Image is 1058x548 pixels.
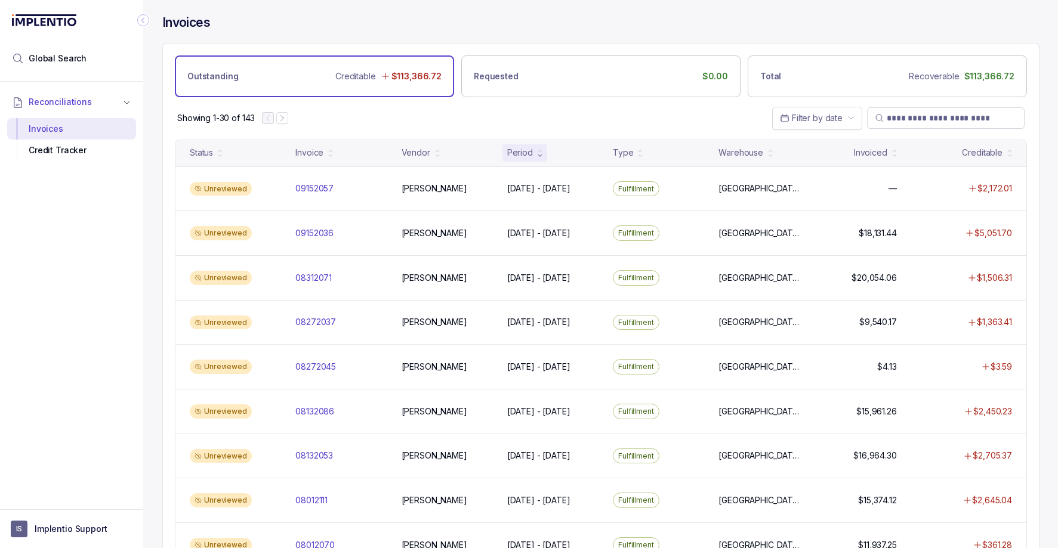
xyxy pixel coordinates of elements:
[718,361,800,373] p: [GEOGRAPHIC_DATA]
[718,316,800,328] p: [GEOGRAPHIC_DATA]
[295,182,334,194] p: 09152057
[136,13,150,27] div: Collapse Icon
[977,316,1012,328] p: $1,363.41
[507,272,570,284] p: [DATE] - [DATE]
[507,405,570,417] p: [DATE] - [DATE]
[402,316,467,328] p: [PERSON_NAME]
[190,182,252,196] div: Unreviewed
[507,182,570,194] p: [DATE] - [DATE]
[507,450,570,462] p: [DATE] - [DATE]
[507,494,570,506] p: [DATE] - [DATE]
[618,183,654,195] p: Fulfillment
[618,361,654,373] p: Fulfillment
[7,89,136,115] button: Reconciliations
[402,147,430,159] div: Vendor
[780,112,843,124] search: Date Range Picker
[852,272,897,284] p: $20,054.06
[507,227,570,239] p: [DATE] - [DATE]
[854,147,887,159] div: Invoiced
[792,113,843,123] span: Filter by date
[295,450,333,462] p: 08132053
[295,227,334,239] p: 09152036
[974,227,1012,239] p: $5,051.70
[162,14,210,31] h4: Invoices
[964,70,1014,82] p: $113,366.72
[772,107,862,129] button: Date Range Picker
[391,70,442,82] p: $113,366.72
[190,404,252,419] div: Unreviewed
[853,450,897,462] p: $16,964.30
[618,405,654,417] p: Fulfillment
[402,405,467,417] p: [PERSON_NAME]
[718,494,800,506] p: [GEOGRAPHIC_DATA]
[859,227,897,239] p: $18,131.44
[29,52,87,64] span: Global Search
[702,70,728,82] p: $0.00
[17,118,127,140] div: Invoices
[718,182,800,194] p: [GEOGRAPHIC_DATA]
[973,405,1012,417] p: $2,450.23
[613,147,633,159] div: Type
[507,316,570,328] p: [DATE] - [DATE]
[618,272,654,284] p: Fulfillment
[718,405,800,417] p: [GEOGRAPHIC_DATA]
[991,361,1012,373] p: $3.59
[295,147,323,159] div: Invoice
[402,450,467,462] p: [PERSON_NAME]
[177,112,255,124] p: Showing 1-30 of 143
[295,494,328,506] p: 08012111
[618,227,654,239] p: Fulfillment
[618,450,654,462] p: Fulfillment
[402,494,467,506] p: [PERSON_NAME]
[17,140,127,161] div: Credit Tracker
[889,182,897,194] p: —
[190,493,252,507] div: Unreviewed
[190,449,252,463] div: Unreviewed
[295,361,336,373] p: 08272045
[859,316,897,328] p: $9,540.17
[618,494,654,506] p: Fulfillment
[972,494,1012,506] p: $2,645.04
[295,316,336,328] p: 08272037
[29,96,92,108] span: Reconciliations
[718,272,800,284] p: [GEOGRAPHIC_DATA]
[962,147,1003,159] div: Creditable
[507,361,570,373] p: [DATE] - [DATE]
[858,494,897,506] p: $15,374.12
[295,405,334,417] p: 08132086
[507,147,533,159] div: Period
[190,315,252,330] div: Unreviewed
[35,523,107,535] p: Implentio Support
[618,317,654,329] p: Fulfillment
[977,182,1012,194] p: $2,172.01
[474,70,519,82] p: Requested
[402,182,467,194] p: [PERSON_NAME]
[877,361,896,373] p: $4.13
[909,70,959,82] p: Recoverable
[11,521,27,537] span: User initials
[276,112,288,124] button: Next Page
[402,361,467,373] p: [PERSON_NAME]
[177,112,255,124] div: Remaining page entries
[190,271,252,285] div: Unreviewed
[718,147,763,159] div: Warehouse
[402,227,467,239] p: [PERSON_NAME]
[718,227,800,239] p: [GEOGRAPHIC_DATA]
[11,521,132,537] button: User initialsImplentio Support
[187,70,238,82] p: Outstanding
[190,360,252,374] div: Unreviewed
[973,450,1012,462] p: $2,705.37
[190,147,213,159] div: Status
[190,226,252,240] div: Unreviewed
[295,272,332,284] p: 08312071
[402,272,467,284] p: [PERSON_NAME]
[335,70,376,82] p: Creditable
[977,272,1012,284] p: $1,506.31
[718,450,800,462] p: [GEOGRAPHIC_DATA]
[7,116,136,164] div: Reconciliations
[856,405,897,417] p: $15,961.26
[760,70,781,82] p: Total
